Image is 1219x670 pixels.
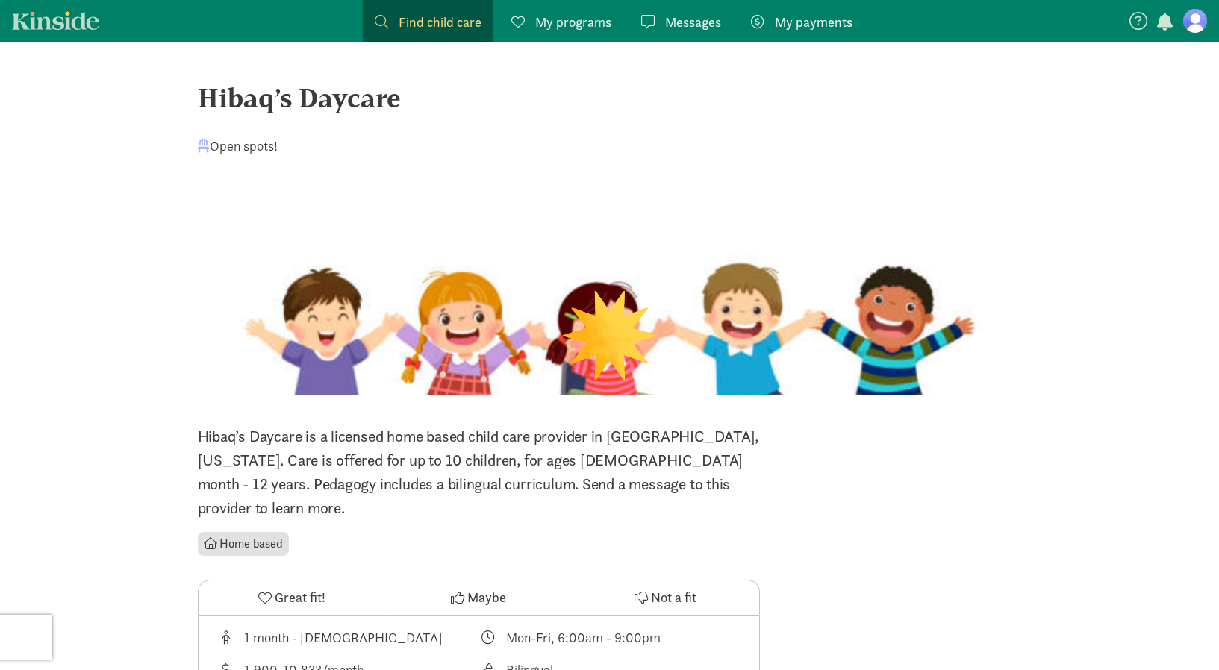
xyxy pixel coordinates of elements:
[216,627,479,648] div: Age range for children that this provider cares for
[651,587,696,607] span: Not a fit
[535,12,611,32] span: My programs
[12,11,99,30] a: Kinside
[506,627,661,648] div: Mon-Fri, 6:00am - 9:00pm
[198,425,760,520] p: Hibaq’s Daycare is a licensed home based child care provider in [GEOGRAPHIC_DATA], [US_STATE]. Ca...
[198,532,289,556] li: Home based
[399,12,481,32] span: Find child care
[198,78,1022,118] div: Hibaq’s Daycare
[665,12,721,32] span: Messages
[199,580,385,615] button: Great fit!
[275,587,325,607] span: Great fit!
[244,627,443,648] div: 1 month - [DEMOGRAPHIC_DATA]
[572,580,758,615] button: Not a fit
[467,587,506,607] span: Maybe
[775,12,852,32] span: My payments
[198,136,278,156] div: Open spots!
[385,580,572,615] button: Maybe
[478,627,741,648] div: Class schedule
